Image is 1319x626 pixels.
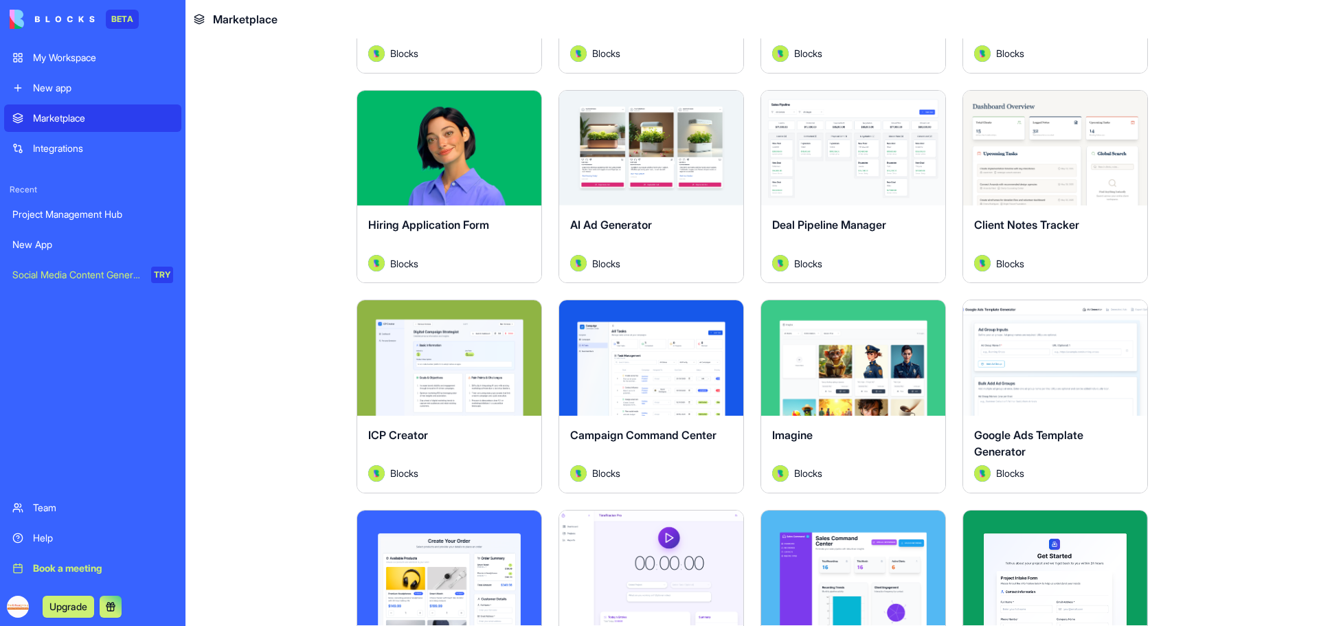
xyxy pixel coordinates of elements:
[43,599,94,613] a: Upgrade
[570,218,652,232] span: AI Ad Generator
[996,46,1024,60] span: Blocks
[559,300,744,493] a: Campaign Command CenterAvatarBlocks
[12,208,173,221] div: Project Management Hub
[760,300,946,493] a: ImagineAvatarBlocks
[368,255,385,271] img: Avatar
[794,256,822,271] span: Blocks
[151,267,173,283] div: TRY
[4,184,181,195] span: Recent
[592,466,620,480] span: Blocks
[4,74,181,102] a: New app
[12,238,173,251] div: New App
[368,218,489,232] span: Hiring Application Form
[974,255,991,271] img: Avatar
[33,531,173,545] div: Help
[794,466,822,480] span: Blocks
[974,45,991,62] img: Avatar
[570,428,717,442] span: Campaign Command Center
[974,428,1083,458] span: Google Ads Template Generator
[4,524,181,552] a: Help
[357,90,542,284] a: Hiring Application FormAvatarBlocks
[390,46,418,60] span: Blocks
[33,561,173,575] div: Book a meeting
[592,256,620,271] span: Blocks
[33,142,173,155] div: Integrations
[368,8,477,38] span: Social Media Content Generator
[390,466,418,480] span: Blocks
[4,104,181,132] a: Marketplace
[4,201,181,228] a: Project Management Hub
[772,45,789,62] img: Avatar
[760,90,946,284] a: Deal Pipeline ManagerAvatarBlocks
[974,465,991,482] img: Avatar
[570,45,587,62] img: Avatar
[996,466,1024,480] span: Blocks
[962,90,1148,284] a: Client Notes TrackerAvatarBlocks
[357,300,542,493] a: ICP CreatorAvatarBlocks
[10,10,95,29] img: logo
[33,51,173,65] div: My Workspace
[213,11,278,27] span: Marketplace
[390,256,418,271] span: Blocks
[33,501,173,515] div: Team
[368,428,428,442] span: ICP Creator
[4,261,181,289] a: Social Media Content GeneratorTRY
[4,231,181,258] a: New App
[794,46,822,60] span: Blocks
[4,44,181,71] a: My Workspace
[772,255,789,271] img: Avatar
[12,268,142,282] div: Social Media Content Generator
[996,256,1024,271] span: Blocks
[570,465,587,482] img: Avatar
[106,10,139,29] div: BETA
[962,300,1148,493] a: Google Ads Template GeneratorAvatarBlocks
[772,428,813,442] span: Imagine
[559,90,744,284] a: AI Ad GeneratorAvatarBlocks
[592,46,620,60] span: Blocks
[974,218,1079,232] span: Client Notes Tracker
[4,135,181,162] a: Integrations
[368,45,385,62] img: Avatar
[4,555,181,582] a: Book a meeting
[33,81,173,95] div: New app
[4,494,181,522] a: Team
[10,10,139,29] a: BETA
[772,218,886,232] span: Deal Pipeline Manager
[43,596,94,618] button: Upgrade
[368,465,385,482] img: Avatar
[33,111,173,125] div: Marketplace
[772,465,789,482] img: Avatar
[570,255,587,271] img: Avatar
[7,596,29,618] img: ACg8ocL4mJ8el1uOzF-yDGeMUeSl1ndC4F0W_rHImDTzh_Q2Or6T_v41-g=s96-c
